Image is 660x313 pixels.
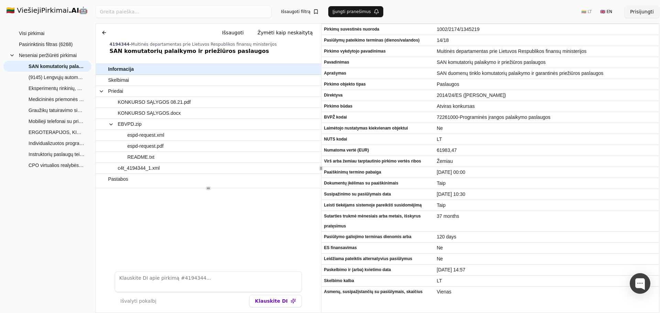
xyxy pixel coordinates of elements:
[437,24,657,34] span: 1002/2174/1345219
[324,254,431,264] span: Leidžiama pateiktis alternatyvius pasiūlymus
[108,75,129,85] span: Skelbimai
[29,116,85,126] span: Mobilieji telefonai su priedais
[29,94,85,104] span: Medicininės priemonės pacientų slaugai (10715)
[437,145,657,155] span: 61983,47
[118,119,142,129] span: EBVPD.zip
[324,232,431,252] span: Pasiūlymo galiojimo terminas dienomis arba mėnesiais
[437,178,657,188] span: Taip
[324,24,431,34] span: Pirkimų suvestinės nuoroda
[324,156,431,166] span: Virš arba žemiau tarptautinio pirkimo vertės ribos
[437,112,657,122] span: 72261000-Programinės įrangos palaikymo paslaugos
[29,160,85,170] span: CPO virtualios realybės audiovizualinės patirties ir edukacijos filmo–ekskursijos „VR’Kantu: Klai...
[437,167,657,177] span: [DATE] 00:00
[29,105,85,115] span: Graužikų tatuiravimo sistema, gyvūnams identifikuoti
[118,97,191,107] span: KONKURSO SĄLYGOS 08.21.pdf
[249,295,302,307] button: Klauskite DI
[324,57,431,67] span: Pavadinimas
[437,189,657,199] span: [DATE] 10:30
[324,79,431,89] span: Pirkimo objekto tipas
[437,254,657,264] span: Ne
[108,174,128,184] span: Pastabos
[324,276,431,286] span: Skelbimo kalba
[324,167,431,177] span: Paaiškinimų termino pabaiga
[437,123,657,133] span: Ne
[128,141,164,151] span: espd-request.pdf
[118,163,160,173] span: c4t_4194344_1.xml
[110,42,130,47] span: 4194344
[437,211,657,221] span: 37 months
[128,152,155,162] span: README.txt
[128,130,164,140] span: espd-request.xml
[324,123,431,133] span: Laimėtojo nustatymas kiekvienam objektui
[252,26,318,39] button: Žymėti kaip neskaitytą
[437,276,657,286] span: LT
[437,79,657,89] span: Paslaugos
[324,265,431,275] span: Paskelbimo ir (arba) kvietimo data
[277,6,323,17] button: Išsaugoti filtrą
[437,35,657,45] span: 14/18
[217,26,249,39] button: Išsaugoti
[324,145,431,155] span: Numatoma vertė (EUR)
[29,138,85,148] span: Individualizuotos programinės įrangos − dirbtiniu intelektu paremto pokalbių roboto išvystymo pas...
[437,232,657,242] span: 120 days
[108,86,123,96] span: Priedai
[324,200,431,210] span: Leisti tiekėjams sistemoje pareikšti susidomėjimą
[19,39,73,49] span: Pasirinktinis filtras (6268)
[324,211,431,231] span: Sutarties trukmė mėnesiais arba metais, išskyrus pratęsimus
[437,101,657,111] span: Atviras konkursas
[29,149,85,159] span: Instruktorių paslaugų teikiamų pilietiškumo ir gynybos įgūdžių kursui dinaminės pirkimo sistemos ...
[437,287,657,297] span: Vienas
[19,50,77,60] span: Neseniai peržiūrėti pirkimai
[324,68,431,78] span: Aprašymas
[437,265,657,275] span: [DATE] 14:57
[328,6,383,17] button: Įjungti pranešimus
[625,5,659,18] button: Prisijungti
[19,28,44,38] span: Visi pirkimai
[324,243,431,253] span: ES finansavimas
[437,90,657,100] span: 2014/24/ES ([PERSON_NAME])
[110,42,318,47] div: -
[324,178,431,188] span: Dokumentų įkėlimas su paaiškinimais
[596,6,616,17] button: 🇬🇧 EN
[324,112,431,122] span: BVPŽ kodai
[324,101,431,111] span: Pirkimo būdas
[29,61,85,71] span: SAN komutatorių palaikymo ir priežiūros paslaugos
[110,47,318,55] div: SAN komutatorių palaikymo ir priežiūros paslaugos
[437,134,657,144] span: LT
[324,90,431,100] span: Direktyva
[324,287,431,297] span: Asmenų, susipažįstančių su pasiūlymais, skaičius
[69,6,79,14] strong: .AI
[131,42,277,47] span: Muitinės departamentas prie Lietuvos Respublikos finansų ministerijos
[29,127,85,137] span: ERGOTERAPIJOS, KINEZITERAPIJOS IR PSICHOTERAPIJOS PASLAUGŲ PIRKIMAS (supaprastintas atviras konku...
[437,243,657,253] span: Ne
[437,57,657,67] span: SAN komutatorių palaikymo ir priežiūros paslaugos
[437,46,657,56] span: Muitinės departamentas prie Lietuvos Respublikos finansų ministerijos
[29,83,85,93] span: Eksperimentų rinkinių, pagal projektą „Tūkstantmečio mokyklos II“, centralizuotas pirkimas (tarpt...
[29,72,85,82] span: (9145) Lengvųjų automobilių ir motociklų plovimo bei valymo paslaugos (Skelbiama apklausa)
[437,156,657,166] span: Žemiau
[324,46,431,56] span: Pirkimo vykdytojo pavadinimas
[96,5,272,18] input: Greita paieška...
[324,189,431,199] span: Susipažinimo su pasiūlymais data
[437,200,657,210] span: Taip
[108,64,134,74] span: Informacija
[118,108,181,118] span: KONKURSO SĄLYGOS.docx
[324,134,431,144] span: NUTS kodai
[437,68,657,78] span: SAN duomenų tinklo komutatorių palaikymo ir garantinės priežiūros paslaugos
[324,35,431,45] span: Pasiūlymų pateikimo terminas (dienos/valandos)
